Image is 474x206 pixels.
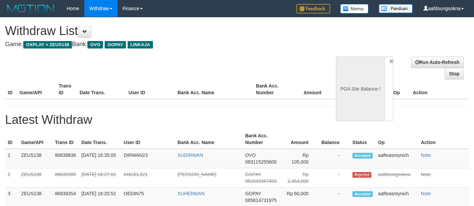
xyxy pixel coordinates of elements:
[332,80,367,99] th: Balance
[5,3,56,13] img: MOTION_logo.png
[319,168,350,187] td: -
[245,198,276,203] span: 085814731975
[245,178,276,184] span: 081549367493
[126,80,175,99] th: User ID
[87,41,103,48] span: OVO
[245,152,256,158] span: OVO
[445,68,464,79] a: Stop
[175,80,253,99] th: Bank Acc. Name
[375,149,418,168] td: aafteasreynich
[340,4,369,13] img: Button%20Memo.svg
[5,113,469,127] h1: Latest Withdraw
[17,80,56,99] th: Game/API
[411,57,464,68] a: Run Auto-Refresh
[242,130,282,149] th: Bank Acc. Number
[391,80,410,99] th: Op
[336,57,385,121] div: PGA Site Balance /
[375,168,418,187] td: aafdoungsokna
[421,191,431,196] a: Note
[52,168,79,187] td: 86839385
[105,41,126,48] span: GOPAY
[245,191,261,196] span: GOPAY
[79,130,121,149] th: Date Trans.
[379,4,413,13] img: panduan.png
[18,149,52,168] td: ZEUS138
[421,172,431,177] a: Note
[418,130,469,149] th: Action
[178,152,203,158] a: SUDIRWAN
[5,41,309,48] h4: Game: Bank:
[5,80,17,99] th: ID
[296,4,330,13] img: Feedback.jpg
[245,159,276,165] span: 083115255600
[52,130,79,149] th: Trans ID
[5,24,309,38] h1: Withdraw List
[352,172,371,178] span: Rejected
[18,168,52,187] td: ZEUS138
[121,168,175,187] td: ANGEL321
[5,168,18,187] td: 2
[77,80,126,99] th: Date Trans.
[410,80,469,99] th: Action
[121,149,175,168] td: DIRWAN23
[121,130,175,149] th: User ID
[319,149,350,168] td: -
[421,152,431,158] a: Note
[253,80,292,99] th: Bank Acc. Number
[319,130,350,149] th: Balance
[23,41,72,48] span: OXPLAY > ZEUS138
[79,168,121,187] td: [DATE] 16:27:02
[178,191,205,196] a: SUHERMAN
[282,130,319,149] th: Amount
[56,80,77,99] th: Trans ID
[175,130,242,149] th: Bank Acc. Name
[128,41,153,48] span: LINKAJA
[282,149,319,168] td: Rp 105,000
[350,130,375,149] th: Status
[352,191,373,197] span: Accepted
[5,130,18,149] th: ID
[52,149,79,168] td: 86839836
[79,149,121,168] td: [DATE] 16:35:05
[375,130,418,149] th: Op
[178,172,216,177] a: [PERSON_NAME]
[5,149,18,168] td: 1
[282,168,319,187] td: Rp 2,454,000
[18,130,52,149] th: Game/API
[245,172,261,177] span: GOPAY
[352,153,373,159] span: Accepted
[292,80,332,99] th: Amount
